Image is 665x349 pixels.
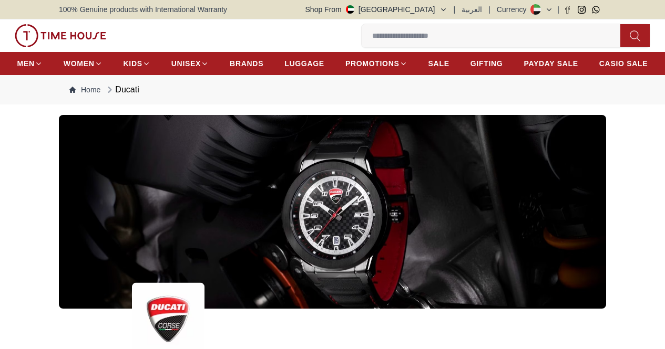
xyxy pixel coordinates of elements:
span: SALE [428,58,449,69]
span: 100% Genuine products with International Warranty [59,4,227,15]
a: PAYDAY SALE [524,54,578,73]
span: GIFTING [470,58,503,69]
span: PAYDAY SALE [524,58,578,69]
button: Shop From[GEOGRAPHIC_DATA] [305,4,447,15]
span: CASIO SALE [599,58,648,69]
div: Currency [497,4,531,15]
span: | [454,4,456,15]
span: PROMOTIONS [345,58,400,69]
span: BRANDS [230,58,263,69]
a: GIFTING [470,54,503,73]
button: العربية [462,4,482,15]
a: SALE [428,54,449,73]
span: WOMEN [64,58,95,69]
span: MEN [17,58,35,69]
a: Facebook [564,6,571,14]
a: PROMOTIONS [345,54,407,73]
span: UNISEX [171,58,201,69]
a: CASIO SALE [599,54,648,73]
nav: Breadcrumb [59,75,606,104]
span: LUGGAGE [284,58,324,69]
a: UNISEX [171,54,209,73]
span: | [488,4,490,15]
span: KIDS [124,58,142,69]
img: ... [15,24,106,47]
a: WOMEN [64,54,103,73]
img: ... [59,115,606,309]
a: BRANDS [230,54,263,73]
a: MEN [17,54,43,73]
a: Whatsapp [592,6,600,14]
a: KIDS [124,54,150,73]
a: Instagram [578,6,586,14]
img: United Arab Emirates [346,5,354,14]
span: | [557,4,559,15]
a: Home [69,84,100,95]
a: LUGGAGE [284,54,324,73]
div: Ducati [105,83,139,96]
